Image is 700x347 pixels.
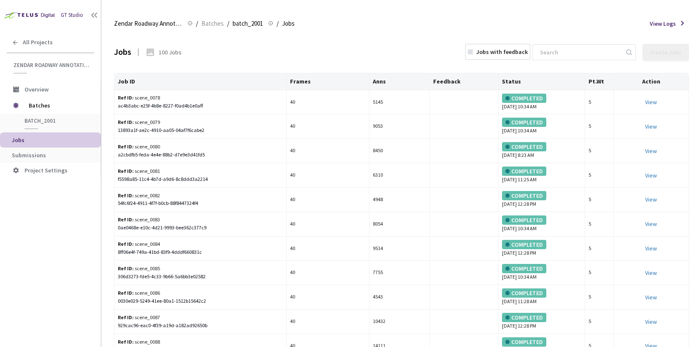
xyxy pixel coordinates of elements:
[118,168,134,174] b: Ref ID:
[118,265,226,273] div: scene_0085
[585,73,614,90] th: Pt.Wt
[29,97,87,114] span: Batches
[118,175,283,183] div: f5598a85-11c4-4b7d-a9d6-8c8ddd3a2214
[287,285,369,309] td: 40
[430,73,499,90] th: Feedback
[502,240,546,249] div: COMPLETED
[287,114,369,139] td: 40
[24,117,87,124] span: batch_2001
[585,285,614,309] td: 5
[502,191,581,208] div: [DATE] 12:28 PM
[369,285,430,309] td: 4543
[502,264,546,273] div: COMPLETED
[118,94,134,101] b: Ref ID:
[369,139,430,163] td: 8450
[645,98,657,106] a: View
[118,241,134,247] b: Ref ID:
[502,94,546,103] div: COMPLETED
[201,19,224,29] span: Batches
[502,337,546,347] div: COMPLETED
[585,261,614,285] td: 5
[61,11,83,19] div: GT Studio
[118,314,226,322] div: scene_0087
[23,39,53,46] span: All Projects
[159,48,182,56] div: 100 Jobs
[118,224,283,232] div: 0ae0468e-e10c-4d21-9993-bee362c377c9
[369,309,430,334] td: 10432
[12,151,46,159] span: Submissions
[502,118,581,135] div: [DATE] 10:34 AM
[502,191,546,200] div: COMPLETED
[118,199,283,207] div: 54fc6f24-4911-4f7f-b0cb-88f8447324f4
[585,212,614,237] td: 5
[502,313,546,322] div: COMPLETED
[118,265,134,272] b: Ref ID:
[24,86,49,93] span: Overview
[502,288,546,298] div: COMPLETED
[645,196,657,203] a: View
[118,248,283,256] div: 8ff06e4f-749a-41bd-83f9-4dddf660831c
[650,19,676,28] span: View Logs
[287,90,369,115] td: 40
[502,167,581,184] div: [DATE] 11:25 AM
[287,188,369,212] td: 40
[502,313,581,330] div: [DATE] 12:28 PM
[118,289,226,297] div: scene_0086
[118,94,226,102] div: scene_0078
[369,163,430,188] td: 6310
[233,19,263,29] span: batch_2001
[118,126,283,134] div: 13893a1f-ae2c-4910-aa05-04af7f6cabe2
[645,269,657,277] a: View
[502,215,546,225] div: COMPLETED
[287,73,369,90] th: Frames
[585,114,614,139] td: 5
[118,167,226,175] div: scene_0081
[585,237,614,261] td: 5
[287,261,369,285] td: 40
[118,118,226,126] div: scene_0079
[502,167,546,176] div: COMPLETED
[118,143,134,150] b: Ref ID:
[24,167,68,174] span: Project Settings
[502,142,581,159] div: [DATE] 8:23 AM
[585,90,614,115] td: 5
[645,172,657,179] a: View
[369,188,430,212] td: 4948
[114,73,287,90] th: Job ID
[645,318,657,325] a: View
[118,216,134,223] b: Ref ID:
[645,220,657,228] a: View
[585,188,614,212] td: 5
[650,49,681,56] div: Create Jobs
[118,339,134,345] b: Ref ID:
[502,264,581,281] div: [DATE] 10:34 AM
[502,118,546,127] div: COMPLETED
[282,19,295,29] span: Jobs
[277,19,279,29] li: /
[227,19,229,29] li: /
[118,216,226,224] div: scene_0083
[369,114,430,139] td: 9053
[645,123,657,130] a: View
[114,46,131,58] div: Jobs
[585,309,614,334] td: 5
[502,215,581,233] div: [DATE] 10:34 AM
[118,290,134,296] b: Ref ID:
[118,314,134,320] b: Ref ID:
[287,139,369,163] td: 40
[118,297,283,305] div: 0030e029-5249-41ee-80a1-1512b15642c2
[369,261,430,285] td: 7755
[118,338,226,346] div: scene_0088
[118,192,226,200] div: scene_0082
[502,94,581,111] div: [DATE] 10:34 AM
[645,293,657,301] a: View
[369,90,430,115] td: 5145
[502,142,546,151] div: COMPLETED
[118,102,283,110] div: ac4b3abc-e25f-4b8e-8227-f0ad4b1e0aff
[118,119,134,125] b: Ref ID:
[287,237,369,261] td: 40
[502,288,581,306] div: [DATE] 11:28 AM
[287,309,369,334] td: 40
[196,19,198,29] li: /
[645,147,657,155] a: View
